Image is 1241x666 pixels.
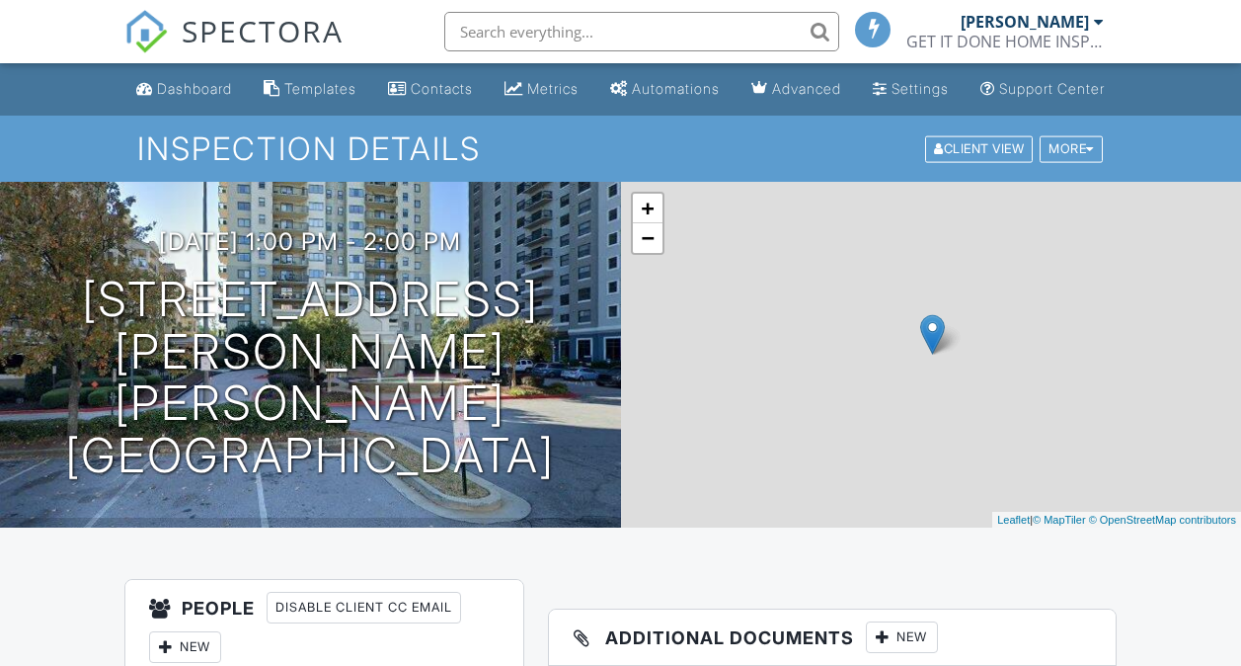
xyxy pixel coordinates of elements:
div: Client View [925,135,1033,162]
input: Search everything... [444,12,839,51]
div: Settings [892,80,949,97]
a: Settings [865,71,957,108]
a: Dashboard [128,71,240,108]
a: Automations (Basic) [602,71,728,108]
a: Templates [256,71,364,108]
div: New [149,631,221,663]
a: Advanced [743,71,849,108]
div: More [1040,135,1103,162]
a: © OpenStreetMap contributors [1089,514,1236,526]
a: Contacts [380,71,481,108]
div: New [866,622,938,653]
h3: Additional Documents [549,610,1117,666]
div: Disable Client CC Email [267,592,461,624]
h3: [DATE] 1:00 pm - 2:00 pm [159,228,461,255]
a: Leaflet [997,514,1030,526]
div: Contacts [411,80,473,97]
div: [PERSON_NAME] [961,12,1089,32]
div: | [992,512,1241,529]
a: Metrics [497,71,586,108]
a: Zoom in [633,194,662,223]
a: © MapTiler [1033,514,1086,526]
h1: Inspection Details [137,131,1105,166]
a: SPECTORA [124,27,344,68]
div: Templates [284,80,356,97]
a: Client View [923,140,1038,155]
img: The Best Home Inspection Software - Spectora [124,10,168,53]
div: Support Center [999,80,1105,97]
a: Support Center [972,71,1113,108]
div: Metrics [527,80,579,97]
a: Zoom out [633,223,662,253]
div: Advanced [772,80,841,97]
h1: [STREET_ADDRESS][PERSON_NAME] [PERSON_NAME][GEOGRAPHIC_DATA] [32,274,589,482]
div: Automations [632,80,720,97]
span: SPECTORA [182,10,344,51]
div: GET IT DONE HOME INSPECTIONS [906,32,1104,51]
div: Dashboard [157,80,232,97]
